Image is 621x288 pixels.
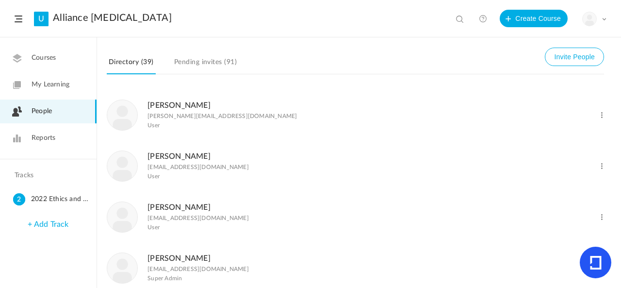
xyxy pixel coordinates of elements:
img: user-image.png [107,202,137,232]
img: user-image.png [583,12,596,26]
a: Pending invites (91) [172,56,239,74]
button: Create Course [500,10,568,27]
a: U [34,12,49,26]
p: [EMAIL_ADDRESS][DOMAIN_NAME] [147,266,249,272]
span: User [147,173,160,180]
span: People [32,106,52,117]
span: My Learning [32,80,69,90]
img: user-image.png [107,100,137,130]
a: [PERSON_NAME] [147,254,211,262]
span: User [147,224,160,231]
a: Alliance [MEDICAL_DATA] [53,12,172,24]
a: [PERSON_NAME] [147,203,211,211]
a: [PERSON_NAME] [147,102,211,109]
p: [EMAIL_ADDRESS][DOMAIN_NAME] [147,164,249,170]
a: [PERSON_NAME] [147,152,211,160]
a: Directory (39) [107,56,156,74]
span: Courses [32,53,56,63]
a: + Add Track [28,220,68,228]
h4: Tracks [15,171,80,180]
p: [PERSON_NAME][EMAIL_ADDRESS][DOMAIN_NAME] [147,113,297,119]
span: User [147,122,160,129]
img: user-image.png [107,151,137,181]
button: Invite People [545,48,604,66]
span: 2022 Ethics and Mandatory Reporting [31,193,93,205]
img: user-image.png [107,253,137,283]
p: [EMAIL_ADDRESS][DOMAIN_NAME] [147,215,249,221]
span: Reports [32,133,55,143]
span: Super Admin [147,275,182,282]
cite: 2 [13,193,25,206]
